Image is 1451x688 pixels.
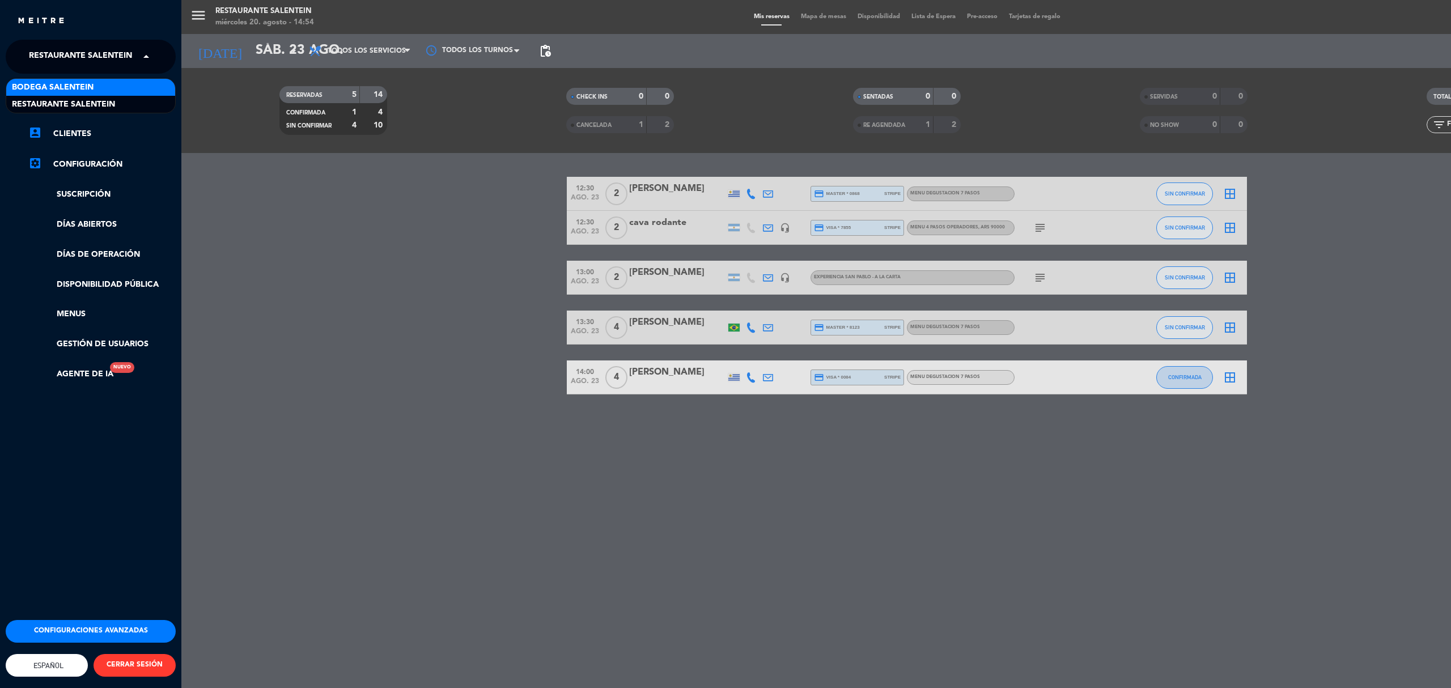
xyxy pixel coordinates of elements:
[28,156,42,170] i: settings_applications
[28,338,176,351] a: Gestión de usuarios
[28,127,176,141] a: account_boxClientes
[94,654,176,677] button: CERRAR SESIÓN
[28,188,176,201] a: Suscripción
[6,620,176,643] button: Configuraciones avanzadas
[28,278,176,291] a: Disponibilidad pública
[538,44,552,58] span: pending_actions
[12,98,115,111] span: Restaurante Salentein
[110,362,134,373] div: Nuevo
[12,81,94,94] span: Bodega Salentein
[28,158,176,171] a: Configuración
[17,17,65,26] img: MEITRE
[29,45,132,69] span: Restaurante Salentein
[28,126,42,139] i: account_box
[31,661,63,670] span: Español
[28,218,176,231] a: Días abiertos
[28,368,113,381] a: Agente de IANuevo
[28,308,176,321] a: Menus
[28,248,176,261] a: Días de Operación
